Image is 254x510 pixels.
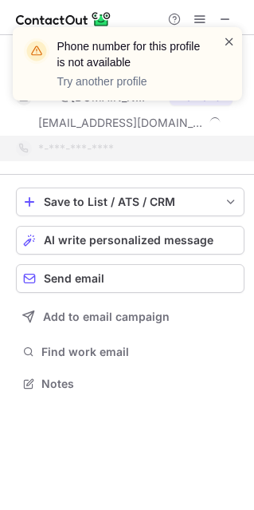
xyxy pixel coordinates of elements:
span: AI write personalized message [44,234,213,247]
button: Find work email [16,341,244,363]
img: warning [24,38,49,64]
span: Send email [44,272,104,285]
img: ContactOut v5.3.10 [16,10,111,29]
header: Phone number for this profile is not available [57,38,204,70]
div: Save to List / ATS / CRM [44,196,217,208]
button: Add to email campaign [16,302,244,331]
span: Add to email campaign [43,310,170,323]
span: Find work email [41,345,238,359]
span: Notes [41,377,238,391]
button: save-profile-one-click [16,188,244,216]
p: Try another profile [57,73,204,89]
button: Notes [16,373,244,395]
button: AI write personalized message [16,226,244,255]
button: Send email [16,264,244,293]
